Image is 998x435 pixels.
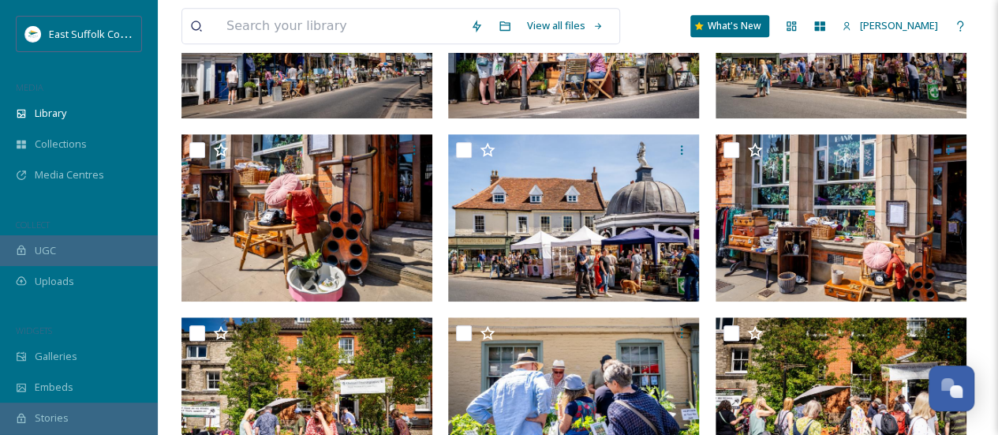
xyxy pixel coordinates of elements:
a: [PERSON_NAME] [834,10,946,41]
img: Bungay_Garden_Market_mary@ettphotography_0525 (93).jpg [716,134,966,302]
span: Collections [35,137,87,152]
span: WIDGETS [16,324,52,336]
a: What's New [690,15,769,37]
img: Bungay_Garden_Market_mary@ettphotography_0525 (95).jpg [448,134,699,302]
span: Stories [35,411,69,426]
span: East Suffolk Council [49,26,142,41]
span: Media Centres [35,167,104,182]
button: Open Chat [929,366,974,411]
a: View all files [519,10,611,41]
span: Embeds [35,380,73,395]
span: Uploads [35,274,74,289]
span: [PERSON_NAME] [860,18,938,32]
span: COLLECT [16,219,50,231]
span: MEDIA [16,81,43,93]
img: Bungay_Garden_Market_mary@ettphotography_0525 (86).jpg [181,134,432,302]
span: Library [35,106,66,121]
input: Search your library [219,9,462,43]
span: UGC [35,243,56,258]
img: ESC%20Logo.png [25,26,41,42]
span: Galleries [35,349,77,364]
